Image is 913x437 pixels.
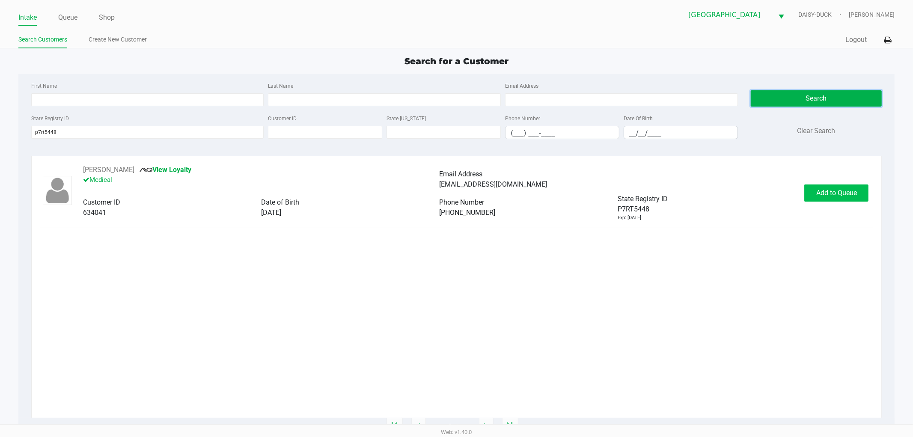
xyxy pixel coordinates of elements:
[31,82,57,90] label: First Name
[440,170,483,178] span: Email Address
[261,208,281,217] span: [DATE]
[268,82,293,90] label: Last Name
[441,429,472,435] span: Web: v1.40.0
[502,418,518,435] app-submit-button: Move to last page
[18,12,37,24] a: Intake
[773,5,789,25] button: Select
[140,166,191,174] a: View Loyalty
[18,34,67,45] a: Search Customers
[83,198,120,206] span: Customer ID
[261,198,299,206] span: Date of Birth
[505,115,540,122] label: Phone Number
[618,195,668,203] span: State Registry ID
[83,208,106,217] span: 634041
[89,34,147,45] a: Create New Customer
[58,12,77,24] a: Queue
[387,115,426,122] label: State [US_STATE]
[618,214,641,222] div: Exp: [DATE]
[387,418,403,435] app-submit-button: Move to first page
[624,126,738,139] kendo-maskedtextbox: Format: MM/DD/YYYY
[434,422,470,431] span: 1 - 1 of 1 items
[99,12,115,24] a: Shop
[688,10,768,20] span: [GEOGRAPHIC_DATA]
[506,126,619,140] input: Format: (999) 999-9999
[849,10,895,19] span: [PERSON_NAME]
[83,165,134,175] button: See customer info
[618,204,649,214] span: P7RT5448
[798,10,849,19] span: DAISY-DUCK
[83,175,440,187] p: Medical
[624,126,738,140] input: Format: MM/DD/YYYY
[404,56,509,66] span: Search for a Customer
[816,189,857,197] span: Add to Queue
[797,126,836,136] button: Clear Search
[804,184,868,202] button: Add to Queue
[268,115,297,122] label: Customer ID
[845,35,867,45] button: Logout
[624,115,653,122] label: Date Of Birth
[479,418,494,435] app-submit-button: Next
[440,198,485,206] span: Phone Number
[31,115,69,122] label: State Registry ID
[505,82,538,90] label: Email Address
[440,208,496,217] span: [PHONE_NUMBER]
[411,418,426,435] app-submit-button: Previous
[505,126,619,139] kendo-maskedtextbox: Format: (999) 999-9999
[751,90,882,107] button: Search
[440,180,547,188] span: [EMAIL_ADDRESS][DOMAIN_NAME]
